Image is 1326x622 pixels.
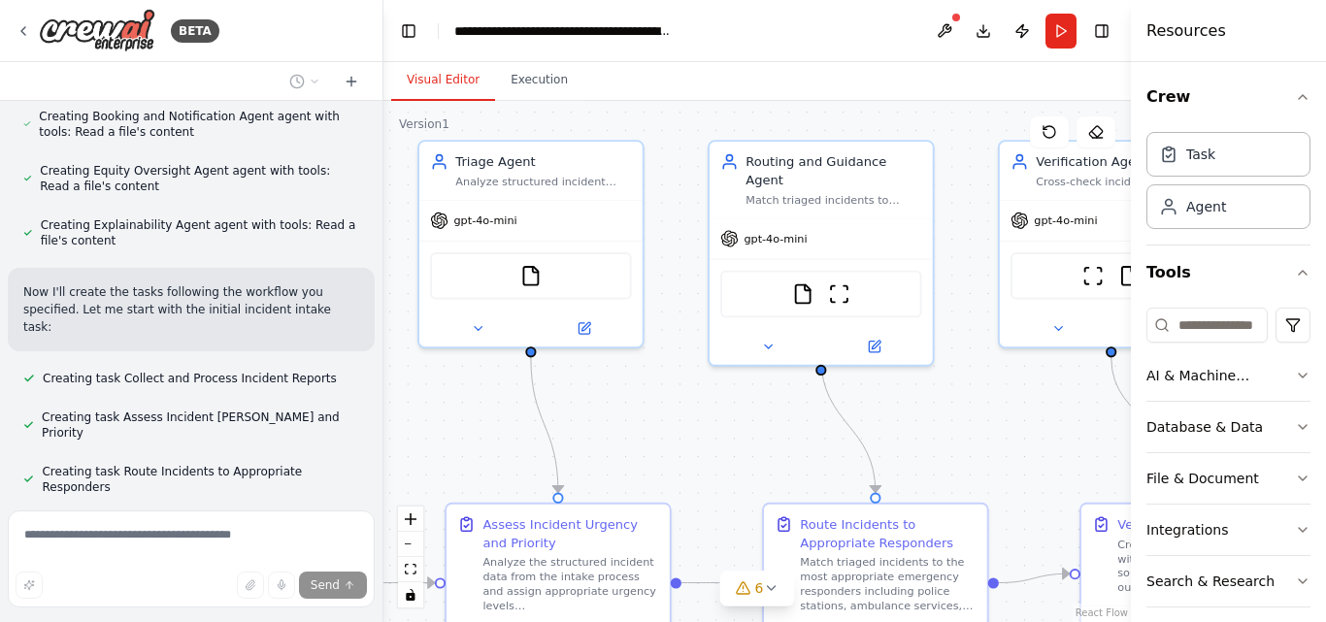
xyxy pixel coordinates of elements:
[482,555,658,613] div: Analyze the structured incident data from the intake process and assign appropriate urgency level...
[1146,469,1259,488] div: File & Document
[42,409,359,441] span: Creating task Assess Incident [PERSON_NAME] and Priority
[454,21,673,41] nav: breadcrumb
[1118,265,1140,286] img: FileReadTool
[311,577,340,593] span: Send
[482,515,658,551] div: Assess Incident Urgency and Priority
[1146,70,1310,124] button: Crew
[533,317,636,339] button: Open in side panel
[16,572,43,599] button: Improve this prompt
[43,371,337,386] span: Creating task Collect and Process Incident Reports
[1076,607,1128,618] a: React Flow attribution
[495,60,583,101] button: Execution
[39,9,155,52] img: Logo
[828,283,849,305] img: ScrapeWebsiteTool
[364,573,435,592] g: Edge from c399e9e7-1371-4713-a791-618f5b1bf9ae to 195df4a6-240d-4246-900d-ed35a348b75f
[1146,505,1310,555] button: Integrations
[1088,17,1115,45] button: Hide right sidebar
[746,152,921,188] div: Routing and Guidance Agent
[720,571,795,606] button: 6
[1146,556,1310,606] button: Search & Research
[1146,19,1226,43] h4: Resources
[681,573,752,592] g: Edge from 195df4a6-240d-4246-900d-ed35a348b75f to 1e468f1b-6710-4fc7-bce2-1e4250ba5dad
[1146,402,1310,452] button: Database & Data
[398,532,423,557] button: zoom out
[744,232,807,246] span: gpt-4o-mini
[1146,572,1275,591] div: Search & Research
[1117,515,1290,534] div: Verify Incident Authenticity
[1146,417,1263,437] div: Database & Data
[1113,317,1216,339] button: Open in side panel
[1036,152,1211,171] div: Verification Agent
[1146,350,1310,401] button: AI & Machine Learning
[1146,520,1228,540] div: Integrations
[41,217,359,248] span: Creating Explainability Agent agent with tools: Read a file's content
[395,17,422,45] button: Hide left sidebar
[42,464,359,495] span: Creating task Route Incidents to Appropriate Responders
[455,152,631,171] div: Triage Agent
[336,70,367,93] button: Start a new chat
[1034,213,1097,228] span: gpt-4o-mini
[792,283,813,305] img: FileReadTool
[1036,175,1211,189] div: Cross-check incident reports using multiple sources (news channels, citizen reports, official sta...
[999,565,1070,592] g: Edge from 1e468f1b-6710-4fc7-bce2-1e4250ba5dad to 3c93f09c-cfb8-4195-973f-65240d3662de
[800,515,976,551] div: Route Incidents to Appropriate Responders
[299,572,367,599] button: Send
[171,19,219,43] div: BETA
[23,283,359,336] p: Now I'll create the tasks following the workflow you specified. Let me start with the initial inc...
[398,582,423,607] button: toggle interactivity
[755,578,764,598] span: 6
[1117,537,1293,595] div: Cross-reference incident reports with multiple independent sources including local news outlets, ...
[1082,265,1104,286] img: ScrapeWebsiteTool
[812,357,884,492] g: Edge from f6b55992-cf74-4b84-8a97-1ead45547e0d to 1e468f1b-6710-4fc7-bce2-1e4250ba5dad
[417,140,645,348] div: Triage AgentAnalyze structured incident data from the Intake Agent and assign urgency levels (Cri...
[39,109,359,140] span: Creating Booking and Notification Agent agent with tools: Read a file's content
[522,357,568,492] g: Edge from 18d3ee87-ef35-4f13-aea5-7cb5d9002b2f to 195df4a6-240d-4246-900d-ed35a348b75f
[708,140,935,367] div: Routing and Guidance AgentMatch triaged incidents to appropriate responders (police, ambulance, f...
[40,163,359,194] span: Creating Equity Oversight Agent agent with tools: Read a file's content
[455,175,631,189] div: Analyze structured incident data from the Intake Agent and assign urgency levels (Critical/High/M...
[398,507,423,532] button: zoom in
[1186,145,1215,164] div: Task
[1186,197,1226,216] div: Agent
[998,140,1225,348] div: Verification AgentCross-check incident reports using multiple sources (news channels, citizen rep...
[282,70,328,93] button: Switch to previous chat
[399,116,449,132] div: Version 1
[398,507,423,607] div: React Flow controls
[268,572,295,599] button: Click to speak your automation idea
[1146,366,1295,385] div: AI & Machine Learning
[1146,124,1310,245] div: Crew
[1146,453,1310,504] button: File & Document
[453,213,516,228] span: gpt-4o-mini
[398,557,423,582] button: fit view
[237,572,264,599] button: Upload files
[746,192,921,207] div: Match triaged incidents to appropriate responders (police, ambulance, fire brigade, NGOs) for {ci...
[823,336,926,357] button: Open in side panel
[520,265,542,286] img: FileReadTool
[391,60,495,101] button: Visual Editor
[800,555,976,613] div: Match triaged incidents to the most appropriate emergency responders including police stations, a...
[1102,357,1202,492] g: Edge from da492181-5d92-4ccf-9f56-387f1e029edd to 3c93f09c-cfb8-4195-973f-65240d3662de
[1146,246,1310,300] button: Tools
